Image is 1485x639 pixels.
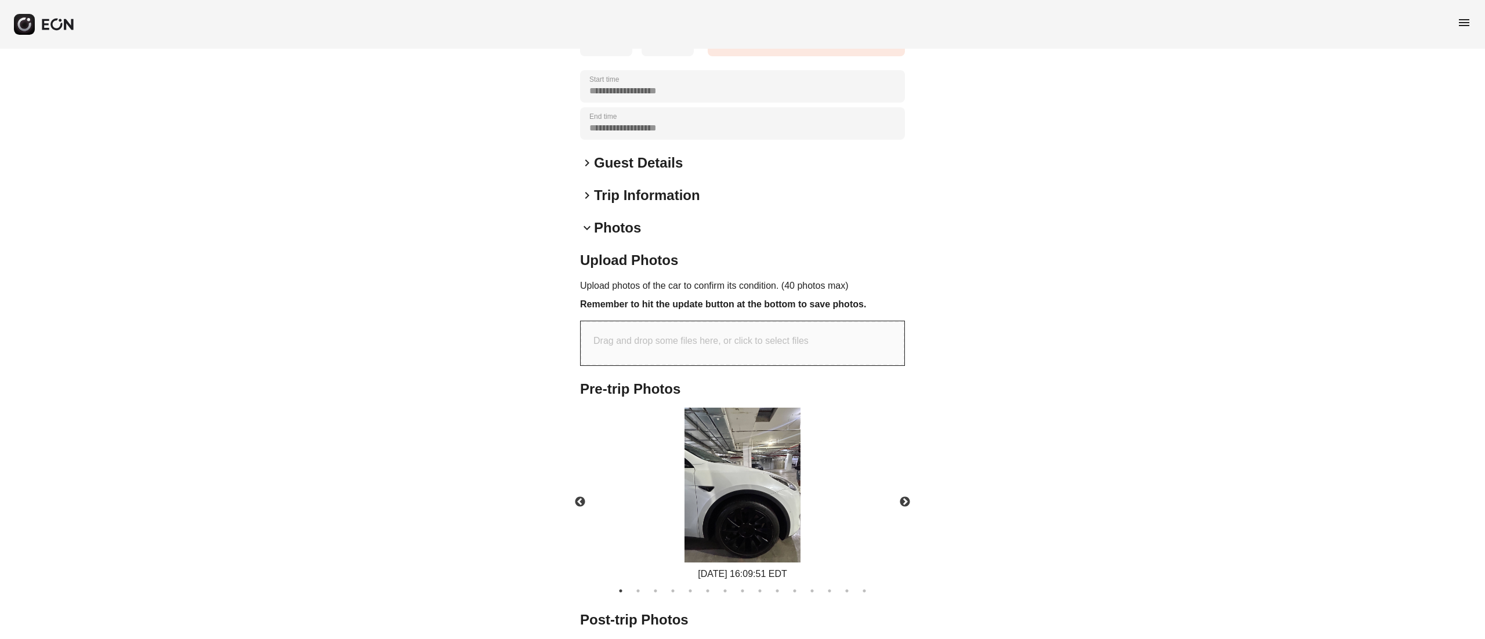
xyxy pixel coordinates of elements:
[841,585,853,597] button: 14
[580,251,905,270] h2: Upload Photos
[667,585,679,597] button: 4
[580,279,905,293] p: Upload photos of the car to confirm its condition. (40 photos max)
[560,482,600,522] button: Previous
[737,585,748,597] button: 8
[806,585,818,597] button: 12
[1457,16,1471,30] span: menu
[594,186,700,205] h2: Trip Information
[719,585,731,597] button: 7
[580,297,905,311] h3: Remember to hit the update button at the bottom to save photos.
[824,585,835,597] button: 13
[580,221,594,235] span: keyboard_arrow_down
[754,585,766,597] button: 9
[885,482,925,522] button: Next
[580,156,594,170] span: keyboard_arrow_right
[632,585,644,597] button: 2
[580,188,594,202] span: keyboard_arrow_right
[580,611,905,629] h2: Post-trip Photos
[594,154,683,172] h2: Guest Details
[580,380,905,398] h2: Pre-trip Photos
[684,585,696,597] button: 5
[789,585,801,597] button: 11
[593,334,809,348] p: Drag and drop some files here, or click to select files
[684,408,801,562] img: https://fastfleet.me/rails/active_storage/blobs/redirect/eyJfcmFpbHMiOnsibWVzc2FnZSI6IkJBaHBBMk5h...
[859,585,870,597] button: 15
[684,567,801,581] div: [DATE] 16:09:51 EDT
[702,585,713,597] button: 6
[650,585,661,597] button: 3
[594,219,641,237] h2: Photos
[615,585,626,597] button: 1
[772,585,783,597] button: 10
